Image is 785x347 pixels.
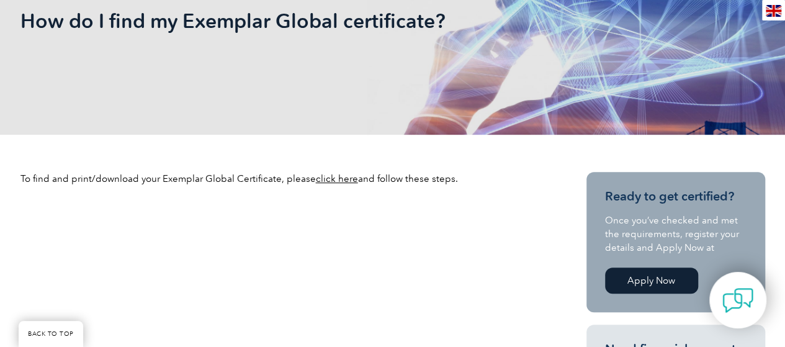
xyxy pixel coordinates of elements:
[605,214,747,255] p: Once you’ve checked and met the requirements, register your details and Apply Now at
[19,321,83,347] a: BACK TO TOP
[20,172,542,186] p: To find and print/download your Exemplar Global Certificate, please and follow these steps.
[316,173,358,184] a: click here
[605,268,698,294] a: Apply Now
[722,285,753,316] img: contact-chat.png
[20,9,497,33] h1: How do I find my Exemplar Global certificate?
[766,5,781,17] img: en
[605,189,747,204] h3: Ready to get certified?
